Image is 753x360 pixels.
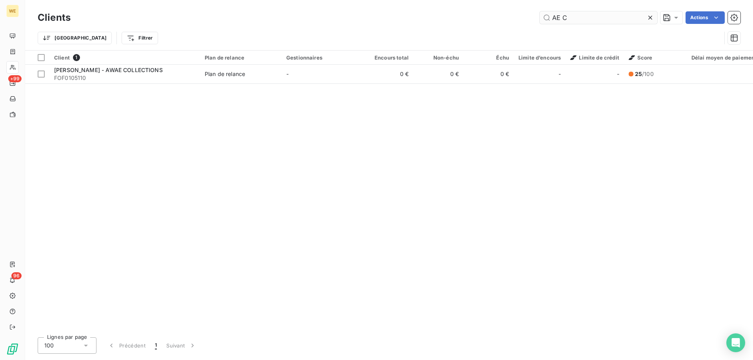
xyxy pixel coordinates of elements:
[413,65,464,83] td: 0 €
[38,32,112,44] button: [GEOGRAPHIC_DATA]
[150,337,162,354] button: 1
[286,54,358,61] div: Gestionnaires
[635,70,654,78] span: /100
[363,65,413,83] td: 0 €
[518,54,561,61] div: Limite d’encours
[540,11,657,24] input: Rechercher
[8,75,22,82] span: +99
[286,71,289,77] span: -
[635,71,642,77] span: 25
[368,54,409,61] div: Encours total
[38,11,71,25] h3: Clients
[726,333,745,352] div: Open Intercom Messenger
[617,70,619,78] span: -
[570,54,619,61] span: Limite de crédit
[54,67,163,73] span: [PERSON_NAME] - AWAE COLLECTIONS
[686,11,725,24] button: Actions
[54,54,70,61] span: Client
[44,342,54,349] span: 100
[103,337,150,354] button: Précédent
[11,272,22,279] span: 96
[418,54,459,61] div: Non-échu
[54,74,195,82] span: FOF0105110
[6,343,19,355] img: Logo LeanPay
[205,54,277,61] div: Plan de relance
[468,54,509,61] div: Échu
[122,32,158,44] button: Filtrer
[162,337,201,354] button: Suivant
[73,54,80,61] span: 1
[629,54,653,61] span: Score
[6,5,19,17] div: WE
[464,65,514,83] td: 0 €
[155,342,157,349] span: 1
[558,70,561,78] span: -
[205,70,245,78] div: Plan de relance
